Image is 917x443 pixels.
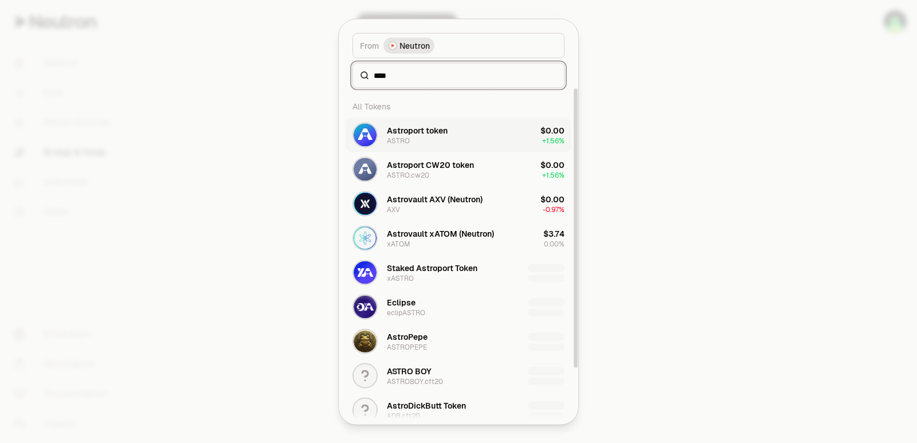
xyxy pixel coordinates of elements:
[387,308,425,317] div: eclipASTRO
[540,159,565,170] div: $0.00
[354,226,377,249] img: xATOM Logo
[540,193,565,205] div: $0.00
[399,40,430,51] span: Neutron
[346,152,571,186] button: ASTRO.cw20 LogoAstroport CW20 tokenASTRO.cw20$0.00+1.56%
[387,262,477,273] div: Staked Astroport Token
[540,124,565,136] div: $0.00
[387,399,466,411] div: AstroDickButt Token
[346,255,571,289] button: xASTRO LogoStaked Astroport TokenxASTRO
[542,170,565,179] span: + 1.56%
[389,42,396,49] img: Neutron Logo
[387,365,432,377] div: ASTRO BOY
[387,136,410,145] div: ASTRO
[360,40,379,51] span: From
[387,228,494,239] div: Astrovault xATOM (Neutron)
[346,221,571,255] button: xATOM LogoAstrovault xATOM (Neutron)xATOM$3.740.00%
[542,136,565,145] span: + 1.56%
[387,159,474,170] div: Astroport CW20 token
[387,170,429,179] div: ASTRO.cw20
[354,261,377,284] img: xASTRO Logo
[346,117,571,152] button: ASTRO LogoAstroport tokenASTRO$0.00+1.56%
[346,324,571,358] button: ASTROPEPE LogoAstroPepeASTROPEPE
[354,123,377,146] img: ASTRO Logo
[387,342,427,351] div: ASTROPEPE
[387,124,448,136] div: Astroport token
[346,186,571,221] button: AXV LogoAstrovault AXV (Neutron)AXV$0.00-0.97%
[346,393,571,427] button: AstroDickButt TokenADB.cft20
[387,193,483,205] div: Astrovault AXV (Neutron)
[387,411,420,420] div: ADB.cft20
[543,205,565,214] span: -0.97%
[387,377,443,386] div: ASTROBOY.cft20
[352,33,565,58] button: FromNeutron LogoNeutron
[543,228,565,239] div: $3.74
[387,205,400,214] div: AXV
[544,239,565,248] span: 0.00%
[387,296,416,308] div: Eclipse
[354,192,377,215] img: AXV Logo
[387,273,414,283] div: xASTRO
[387,331,428,342] div: AstroPepe
[346,358,571,393] button: ASTRO BOYASTROBOY.cft20
[346,95,571,117] div: All Tokens
[354,158,377,181] img: ASTRO.cw20 Logo
[346,289,571,324] button: eclipASTRO LogoEclipseeclipASTRO
[387,239,410,248] div: xATOM
[354,295,377,318] img: eclipASTRO Logo
[354,330,377,352] img: ASTROPEPE Logo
